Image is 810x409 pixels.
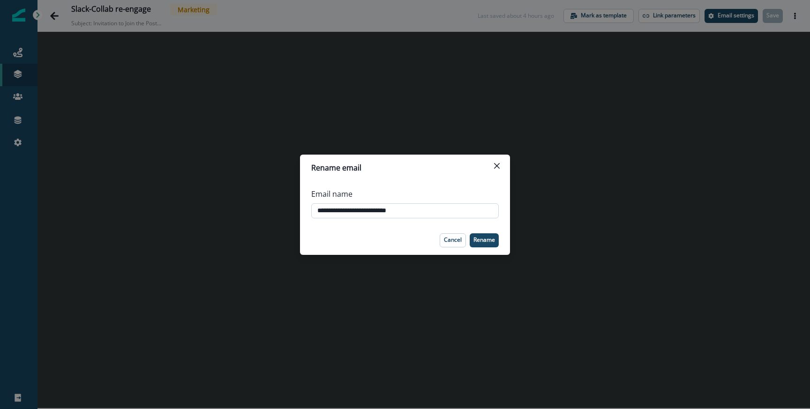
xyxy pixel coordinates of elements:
button: Rename [470,233,499,247]
p: Email name [311,188,352,200]
p: Cancel [444,237,462,243]
button: Close [489,158,504,173]
p: Rename email [311,162,361,173]
button: Cancel [440,233,466,247]
p: Rename [473,237,495,243]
